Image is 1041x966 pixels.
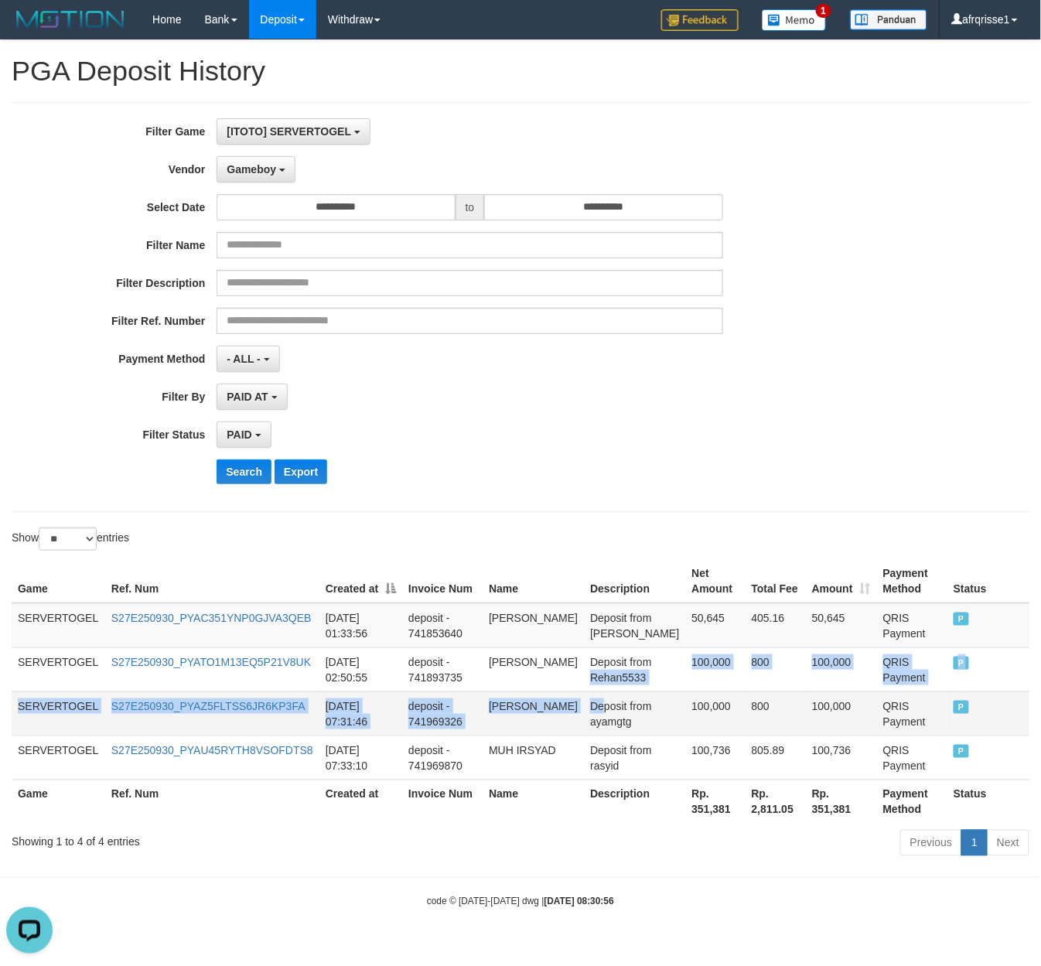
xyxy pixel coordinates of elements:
[900,830,962,856] a: Previous
[877,647,947,691] td: QRIS Payment
[746,691,806,736] td: 800
[105,559,319,603] th: Ref. Num
[584,736,685,780] td: Deposit from rasyid
[746,603,806,648] td: 405.16
[217,346,279,372] button: - ALL -
[686,691,746,736] td: 100,000
[12,559,105,603] th: Game
[806,603,877,648] td: 50,645
[12,691,105,736] td: SERVERTOGEL
[12,647,105,691] td: SERVERTOGEL
[584,780,685,824] th: Description
[483,647,584,691] td: [PERSON_NAME]
[806,647,877,691] td: 100,000
[12,828,422,850] div: Showing 1 to 4 of 4 entries
[584,603,685,648] td: Deposit from [PERSON_NAME]
[584,559,685,603] th: Description
[483,780,584,824] th: Name
[850,9,927,30] img: panduan.png
[111,700,305,712] a: S27E250930_PYAZ5FLTSS6JR6KP3FA
[111,744,313,756] a: S27E250930_PYAU45RYTH8VSOFDTS8
[483,559,584,603] th: Name
[961,830,988,856] a: 1
[877,736,947,780] td: QRIS Payment
[319,780,402,824] th: Created at
[806,559,877,603] th: Amount: activate to sort column ascending
[12,603,105,648] td: SERVERTOGEL
[686,559,746,603] th: Net Amount
[217,156,295,183] button: Gameboy
[227,125,351,138] span: [ITOTO] SERVERTOGEL
[456,194,485,220] span: to
[105,780,319,824] th: Ref. Num
[319,647,402,691] td: [DATE] 02:50:55
[954,745,969,758] span: PAID
[111,612,312,624] a: S27E250930_PYAC351YNP0GJVA3QEB
[6,6,53,53] button: Open LiveChat chat widget
[746,780,806,824] th: Rp. 2,811.05
[402,780,483,824] th: Invoice Num
[227,428,251,441] span: PAID
[954,701,969,714] span: PAID
[227,163,276,176] span: Gameboy
[402,647,483,691] td: deposit - 741893735
[427,896,614,907] small: code © [DATE]-[DATE] dwg |
[217,422,271,448] button: PAID
[402,559,483,603] th: Invoice Num
[947,780,1029,824] th: Status
[746,647,806,691] td: 800
[319,559,402,603] th: Created at: activate to sort column descending
[661,9,739,31] img: Feedback.jpg
[806,736,877,780] td: 100,736
[12,56,1029,87] h1: PGA Deposit History
[584,691,685,736] td: Deposit from ayamgtg
[12,736,105,780] td: SERVERTOGEL
[686,780,746,824] th: Rp. 351,381
[402,736,483,780] td: deposit - 741969870
[954,613,969,626] span: PAID
[402,691,483,736] td: deposit - 741969326
[402,603,483,648] td: deposit - 741853640
[806,780,877,824] th: Rp. 351,381
[806,691,877,736] td: 100,000
[12,527,129,551] label: Show entries
[217,459,271,484] button: Search
[544,896,614,907] strong: [DATE] 08:30:56
[686,736,746,780] td: 100,736
[227,353,261,365] span: - ALL -
[227,391,268,403] span: PAID AT
[217,384,287,410] button: PAID AT
[877,603,947,648] td: QRIS Payment
[483,691,584,736] td: [PERSON_NAME]
[12,8,129,31] img: MOTION_logo.png
[746,736,806,780] td: 805.89
[319,736,402,780] td: [DATE] 07:33:10
[483,736,584,780] td: MUH IRSYAD
[877,559,947,603] th: Payment Method
[275,459,327,484] button: Export
[686,603,746,648] td: 50,645
[217,118,370,145] button: [ITOTO] SERVERTOGEL
[584,647,685,691] td: Deposit from Rehan5533
[319,691,402,736] td: [DATE] 07:31:46
[877,780,947,824] th: Payment Method
[954,657,969,670] span: PAID
[816,4,832,18] span: 1
[987,830,1029,856] a: Next
[319,603,402,648] td: [DATE] 01:33:56
[12,780,105,824] th: Game
[877,691,947,736] td: QRIS Payment
[746,559,806,603] th: Total Fee
[947,559,1029,603] th: Status
[39,527,97,551] select: Showentries
[483,603,584,648] td: [PERSON_NAME]
[762,9,827,31] img: Button%20Memo.svg
[686,647,746,691] td: 100,000
[111,656,311,668] a: S27E250930_PYATO1M13EQ5P21V8UK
